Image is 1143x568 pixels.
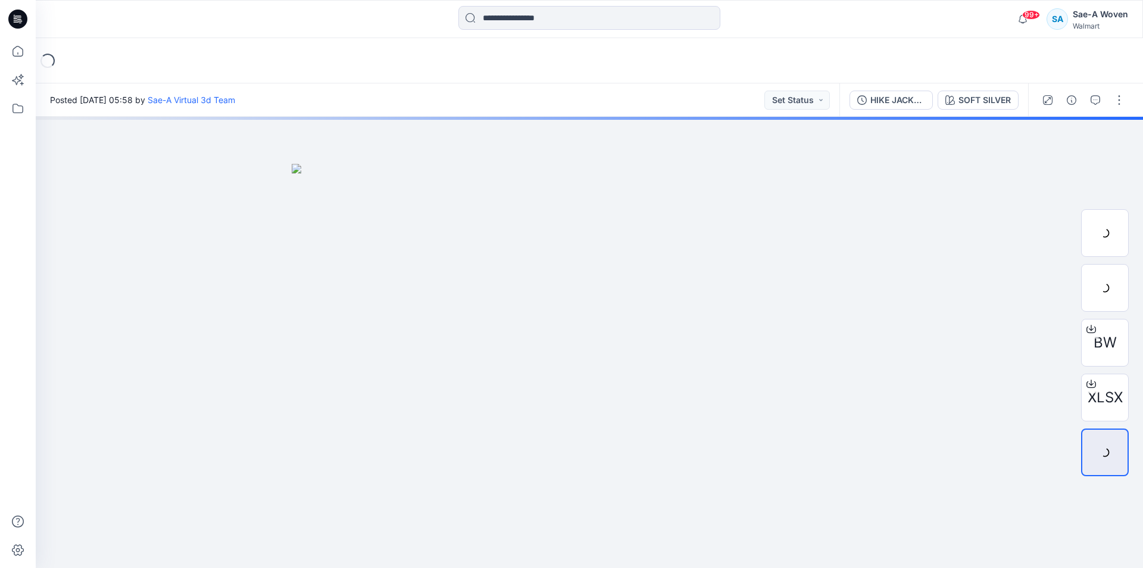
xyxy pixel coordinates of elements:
div: SA [1047,8,1068,30]
div: HIKE JACKET_SAEA_111224 [870,94,925,107]
div: Walmart [1073,21,1128,30]
div: SOFT SILVER [958,94,1011,107]
span: Posted [DATE] 05:58 by [50,94,235,106]
span: BW [1094,332,1117,353]
span: 99+ [1022,10,1040,20]
span: XLSX [1088,387,1123,408]
button: SOFT SILVER [938,91,1019,110]
div: Sae-A Woven [1073,7,1128,21]
a: Sae-A Virtual 3d Team [148,95,235,105]
button: HIKE JACKET_SAEA_111224 [850,91,933,110]
button: Details [1062,91,1081,110]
